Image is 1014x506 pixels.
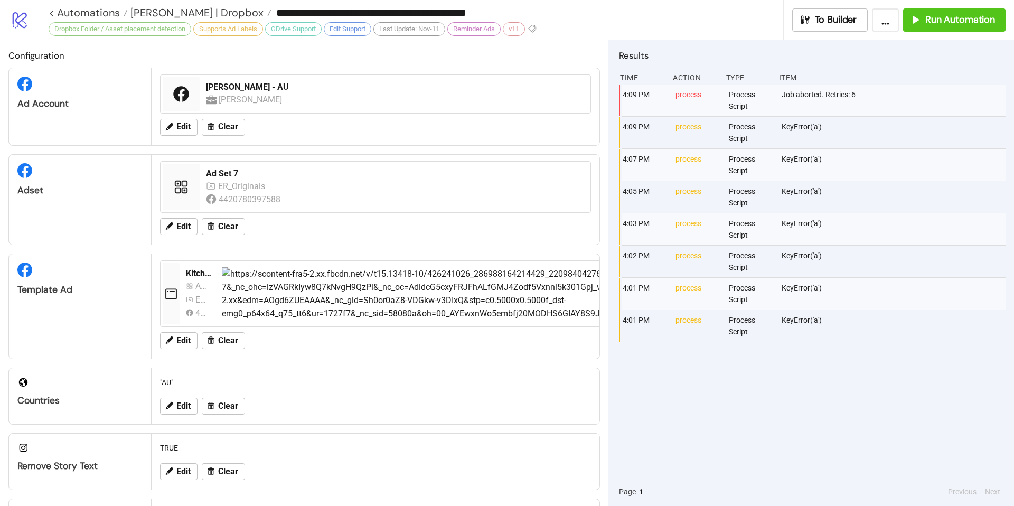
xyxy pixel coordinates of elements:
div: 4:03 PM [622,213,667,245]
div: process [674,310,720,342]
h2: Results [619,49,1006,62]
div: Process Script [728,278,773,310]
div: KeyError('a') [781,213,1008,245]
div: KeyError('a') [781,181,1008,213]
button: Clear [202,332,245,349]
div: 4:01 PM [622,278,667,310]
div: Time [619,68,664,88]
div: KeyError('a') [781,278,1008,310]
div: Reminder Ads [447,22,501,36]
button: ... [872,8,899,32]
div: Ad Set 5 [195,279,209,293]
h2: Configuration [8,49,600,62]
div: Process Script [728,213,773,245]
div: KeyError('a') [781,117,1008,148]
span: Clear [218,401,238,411]
span: Clear [218,467,238,476]
button: Edit [160,463,198,480]
div: Dropbox Folder / Asset placement detection [49,22,191,36]
div: [PERSON_NAME] - AU [206,81,584,93]
div: ER_Originals [218,180,268,193]
a: [PERSON_NAME] | Dropbox [128,7,271,18]
div: Process Script [728,310,773,342]
div: Job aborted. Retries: 6 [781,85,1008,116]
div: Action [672,68,717,88]
div: process [674,213,720,245]
div: process [674,278,720,310]
div: Countries [17,395,143,407]
button: Run Automation [903,8,1006,32]
div: Process Script [728,85,773,116]
div: Ad Set 7 [206,168,584,180]
div: ER_Originals [195,293,209,306]
img: https://scontent-fra5-2.xx.fbcdn.net/v/t15.13418-10/426241026_286988164214429_2209840427616727757... [222,267,906,321]
button: To Builder [792,8,868,32]
button: Clear [202,398,245,415]
div: process [674,246,720,277]
button: Edit [160,218,198,235]
span: To Builder [815,14,857,26]
div: GDrive Support [265,22,322,36]
button: Clear [202,119,245,136]
span: Run Automation [925,14,995,26]
div: Template Ad [17,284,143,296]
button: Clear [202,218,245,235]
button: Next [982,486,1003,498]
div: 4420780397588 [195,306,209,320]
div: Ad Account [17,98,143,110]
div: KeyError('a') [781,246,1008,277]
div: process [674,85,720,116]
button: Edit [160,332,198,349]
div: Adset [17,184,143,196]
div: KeyError('a') [781,149,1008,181]
div: Edit Support [324,22,371,36]
div: KeyError('a') [781,310,1008,342]
div: 4:09 PM [622,85,667,116]
button: 1 [636,486,646,498]
span: Edit [176,222,191,231]
span: [PERSON_NAME] | Dropbox [128,6,264,20]
div: 4:05 PM [622,181,667,213]
div: Process Script [728,149,773,181]
div: [PERSON_NAME] [219,93,284,106]
div: TRUE [156,438,595,458]
span: Edit [176,401,191,411]
div: 4:07 PM [622,149,667,181]
div: v11 [503,22,525,36]
span: Clear [218,222,238,231]
div: Kitchn Ad template [186,268,213,279]
div: 4:09 PM [622,117,667,148]
div: process [674,149,720,181]
span: Page [619,486,636,498]
div: Type [725,68,771,88]
div: Process Script [728,181,773,213]
div: Remove Story Text [17,460,143,472]
button: Clear [202,463,245,480]
span: Edit [176,122,191,132]
div: Supports Ad Labels [193,22,263,36]
button: Edit [160,398,198,415]
div: 4:01 PM [622,310,667,342]
div: Last Update: Nov-11 [373,22,445,36]
div: process [674,181,720,213]
button: Previous [945,486,980,498]
div: Process Script [728,246,773,277]
div: process [674,117,720,148]
div: 4420780397588 [219,193,283,206]
div: "AU" [156,372,595,392]
div: Item [778,68,1006,88]
div: Process Script [728,117,773,148]
a: < Automations [49,7,128,18]
button: Edit [160,119,198,136]
div: 4:02 PM [622,246,667,277]
span: Edit [176,467,191,476]
span: Clear [218,122,238,132]
span: Edit [176,336,191,345]
span: Clear [218,336,238,345]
